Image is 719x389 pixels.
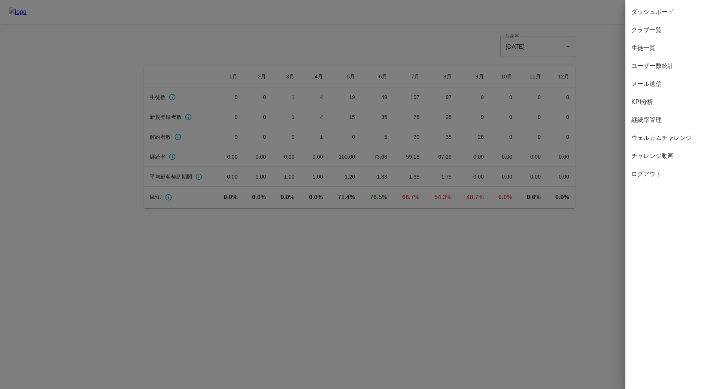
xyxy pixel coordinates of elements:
div: 継続率管理 [625,111,719,129]
div: 生徒一覧 [625,39,719,57]
div: クラブ一覧 [625,21,719,39]
span: KPI分析 [631,98,713,107]
div: ユーザー数統計 [625,57,719,75]
div: ログアウト [625,165,719,183]
span: クラブ一覧 [631,26,713,35]
div: KPI分析 [625,93,719,111]
span: 継続率管理 [631,116,713,125]
div: メール送信 [625,75,719,93]
span: ダッシュボード [631,8,713,17]
div: ダッシュボード [625,3,719,21]
span: ウェルカムチャレンジ [631,134,713,143]
span: ログアウト [631,170,713,179]
span: メール送信 [631,80,713,89]
span: チャレンジ動画 [631,152,713,161]
div: チャレンジ動画 [625,147,719,165]
span: ユーザー数統計 [631,62,713,71]
div: ウェルカムチャレンジ [625,129,719,147]
span: 生徒一覧 [631,44,713,53]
